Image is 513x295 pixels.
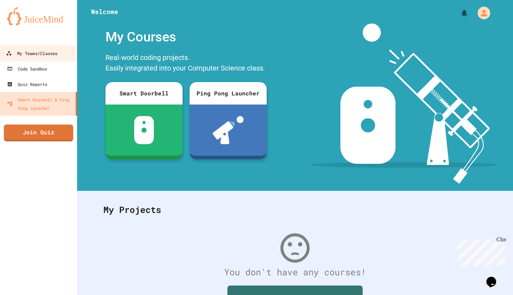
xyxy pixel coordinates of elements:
img: ppl-with-ball.png [213,116,244,144]
div: You don't have any courses! [96,266,494,279]
div: My Teams/Classes [6,49,57,58]
div: My Account [470,5,492,21]
iframe: chat widget [455,236,506,266]
div: Real-world coding projects. Easily integrated into your Computer Science class. [102,51,270,77]
div: Quiz Reports [7,80,47,88]
div: Smart Doorbell [105,82,183,105]
div: Smart Doorbell & Ping Pong Launcher [7,95,73,112]
div: Code Sandbox [7,65,47,73]
div: My Projects [96,196,494,223]
img: banner-image-my-projects.png [310,24,498,184]
img: sdb-white.svg [134,116,154,144]
div: My Courses [102,24,270,51]
div: My Notifications [447,7,470,19]
iframe: chat widget [484,267,506,288]
div: Ping Pong Launcher [190,82,267,105]
img: logo-orange.svg [7,7,70,25]
div: Chat with us now!Close [3,3,48,45]
a: Join Quiz [4,125,73,141]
